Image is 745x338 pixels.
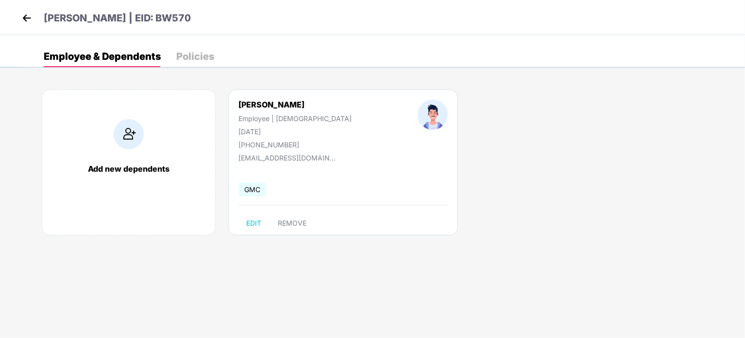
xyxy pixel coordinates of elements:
[238,215,269,231] button: EDIT
[44,52,161,61] div: Employee & Dependents
[19,11,34,25] img: back
[238,100,352,109] div: [PERSON_NAME]
[278,219,306,227] span: REMOVE
[270,215,314,231] button: REMOVE
[246,219,261,227] span: EDIT
[114,119,144,149] img: addIcon
[238,127,352,136] div: [DATE]
[52,164,205,174] div: Add new dependents
[238,182,266,196] span: GMC
[176,52,214,61] div: Policies
[418,100,448,130] img: profileImage
[44,11,191,26] p: [PERSON_NAME] | EID: BW570
[238,154,336,162] div: [EMAIL_ADDRESS][DOMAIN_NAME]
[238,114,352,123] div: Employee | [DEMOGRAPHIC_DATA]
[238,141,352,149] div: [PHONE_NUMBER]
